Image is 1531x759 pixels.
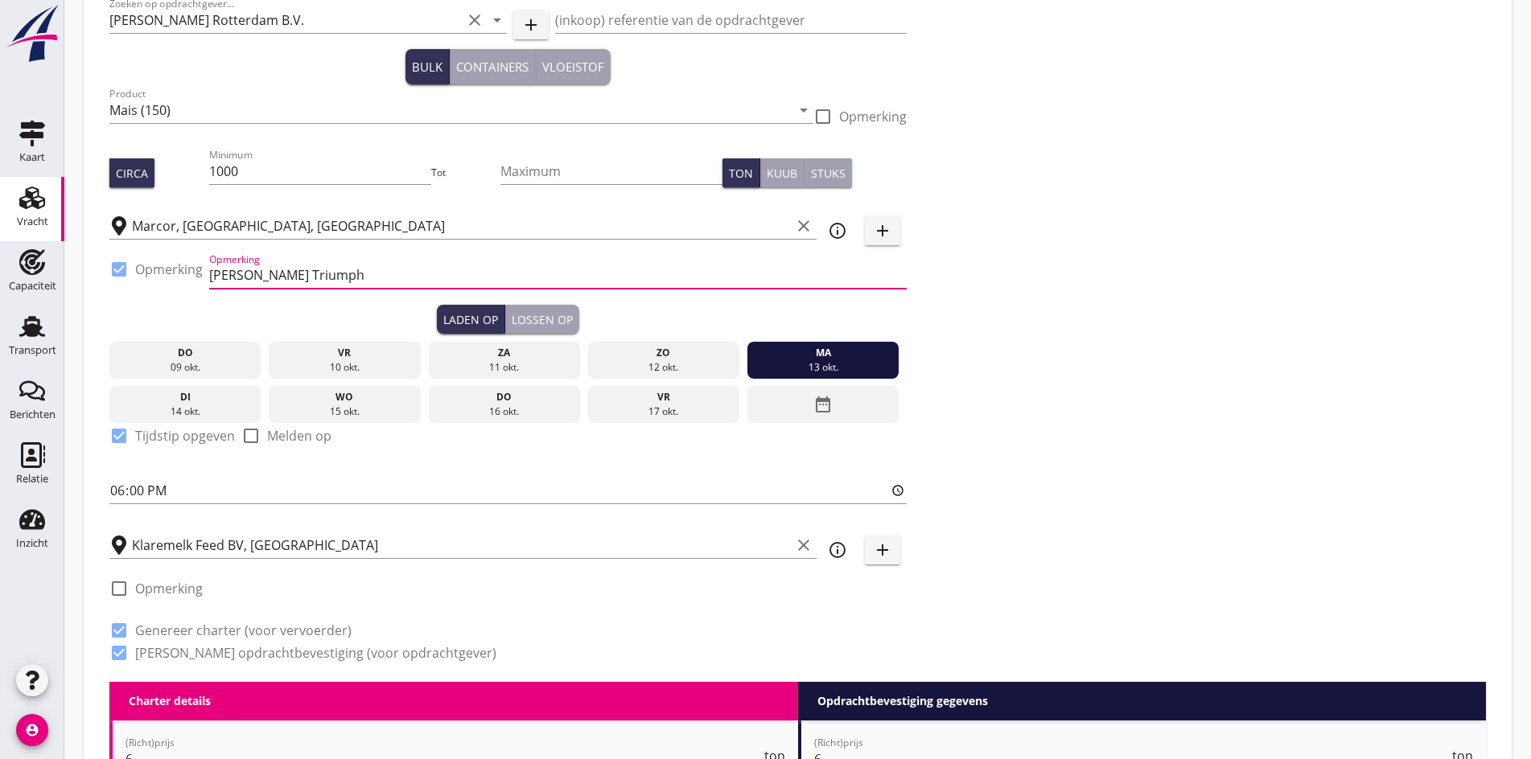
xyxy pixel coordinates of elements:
div: 15 okt. [273,404,417,419]
i: add [873,221,892,240]
label: Opmerking [135,261,203,277]
div: Stuks [811,165,846,182]
div: Vloeistof [542,58,604,76]
div: wo [273,390,417,404]
i: arrow_drop_down [488,10,507,30]
div: 17 okt. [592,404,736,419]
button: Circa [109,158,154,187]
button: Lossen op [505,305,579,334]
div: di [113,390,257,404]
i: date_range [813,390,833,419]
i: clear [794,216,813,236]
input: Zoeken op opdrachtgever... [109,7,462,33]
div: Kuub [767,165,797,182]
i: add [521,15,541,35]
div: 11 okt. [432,360,576,375]
input: Minimum [209,158,431,184]
div: 12 okt. [592,360,736,375]
i: info_outline [828,221,847,240]
div: do [432,390,576,404]
button: Stuks [805,158,852,187]
i: clear [465,10,484,30]
div: Capaciteit [9,281,56,291]
button: Ton [722,158,760,187]
label: Melden op [267,428,331,444]
i: info_outline [828,540,847,560]
div: zo [592,346,736,360]
button: Vloeistof [536,49,611,84]
img: logo-small.a267ee39.svg [3,4,61,64]
input: Product [109,97,791,123]
div: Bulk [412,58,442,76]
i: arrow_drop_down [794,101,813,120]
div: Containers [456,58,529,76]
input: (inkoop) referentie van de opdrachtgever [555,7,907,33]
button: Kuub [760,158,805,187]
div: Vracht [17,216,48,227]
button: Laden op [437,305,505,334]
div: Circa [116,165,148,182]
button: Bulk [405,49,450,84]
div: Laden op [443,311,498,328]
div: Lossen op [512,311,573,328]
div: vr [592,390,736,404]
label: [PERSON_NAME] opdrachtbevestiging (voor opdrachtgever) [135,645,496,661]
i: account_circle [16,714,48,746]
i: add [873,540,892,560]
input: Maximum [500,158,722,184]
button: Containers [450,49,536,84]
div: 14 okt. [113,404,257,419]
div: za [432,346,576,360]
label: Opmerking [135,581,203,597]
div: ma [751,346,895,360]
div: Tot [431,166,500,180]
label: Tijdstip opgeven [135,428,235,444]
div: 09 okt. [113,360,257,375]
input: Opmerking [209,263,907,289]
div: vr [273,346,417,360]
div: Inzicht [16,538,48,548]
div: Transport [9,345,56,355]
div: 10 okt. [273,360,417,375]
div: do [113,346,257,360]
input: Laadplaats [132,213,791,239]
div: Ton [729,165,753,182]
div: Kaart [19,152,45,162]
div: Berichten [10,409,56,420]
div: Relatie [16,474,48,484]
label: Opmerking [839,109,907,125]
label: Genereer charter (voor vervoerder) [135,622,352,638]
div: 13 okt. [751,360,895,375]
i: clear [794,535,813,555]
input: Losplaats [132,532,791,558]
div: 16 okt. [432,404,576,419]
